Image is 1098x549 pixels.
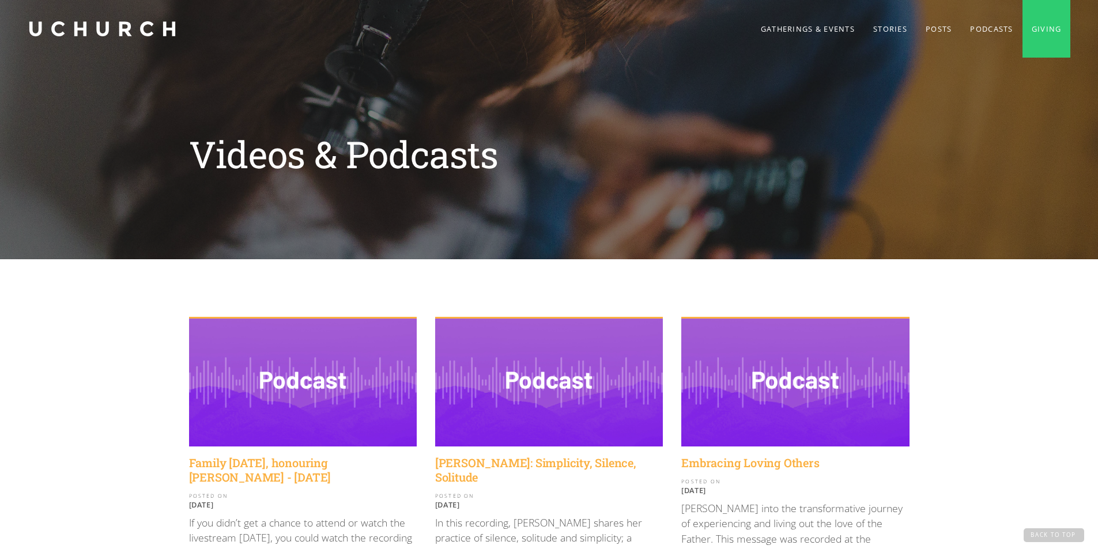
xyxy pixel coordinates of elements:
a: [PERSON_NAME]: Simplicity, Silence, Solitude [435,456,663,484]
div: POSTED ON [189,494,417,499]
a: Family [DATE], honouring [PERSON_NAME] - [DATE] [189,456,417,484]
div: POSTED ON [681,479,909,484]
a: Embracing Loving Others [681,456,909,470]
img: Embracing Loving Others [681,319,909,446]
p: [DATE] [681,486,909,495]
p: [DATE] [189,500,417,509]
img: Family Sunday, honouring Jen Reding - June 9, 2024 [189,319,417,446]
a: Back to Top [1024,528,1085,542]
div: POSTED ON [435,494,663,499]
img: Helene King: Simplicity, Silence, Solitude [435,319,663,446]
h1: Videos & Podcasts [189,131,910,177]
p: [DATE] [435,500,663,509]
